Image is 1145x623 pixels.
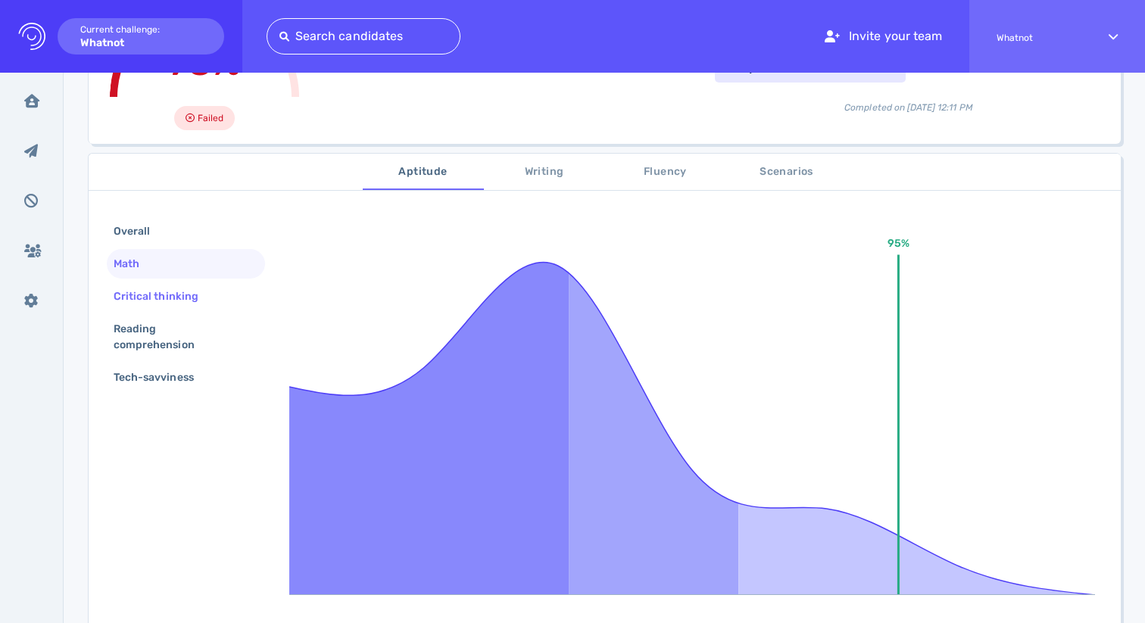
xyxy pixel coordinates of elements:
text: 95% [888,237,909,250]
span: Failed [198,109,223,127]
span: Scenarios [735,163,838,182]
span: Fluency [614,163,717,182]
div: Critical thinking [111,285,217,307]
div: Completed on [DATE] 12:11 PM [715,89,1103,114]
div: Reading comprehension [111,318,249,356]
div: Math [111,253,158,275]
span: Writing [493,163,596,182]
div: Overall [111,220,168,242]
div: Tech-savviness [111,366,212,388]
span: Aptitude [372,163,475,182]
span: Whatnot [997,33,1081,43]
